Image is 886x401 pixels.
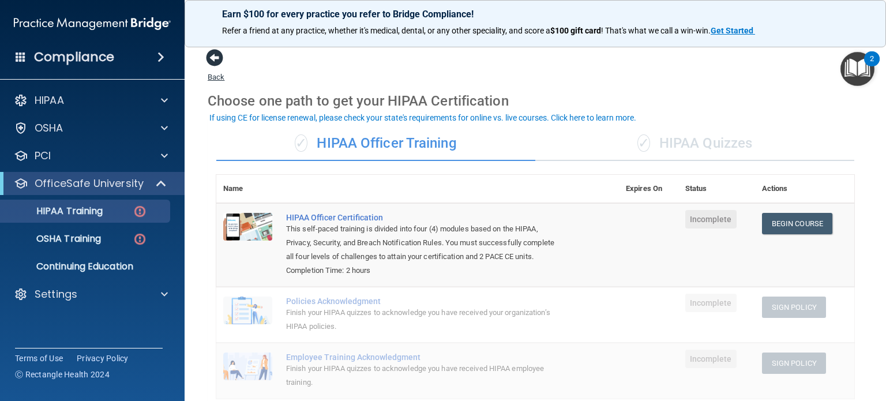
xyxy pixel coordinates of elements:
div: Policies Acknowledgment [286,297,561,306]
div: This self-paced training is divided into four (4) modules based on the HIPAA, Privacy, Security, ... [286,222,561,264]
a: OfficeSafe University [14,177,167,190]
div: Employee Training Acknowledgment [286,353,561,362]
a: Begin Course [762,213,832,234]
p: OfficeSafe University [35,177,144,190]
a: OSHA [14,121,168,135]
p: Settings [35,287,77,301]
span: Incomplete [685,210,737,228]
th: Status [678,175,755,203]
div: If using CE for license renewal, please check your state's requirements for online vs. live cours... [209,114,636,122]
a: HIPAA Officer Certification [286,213,561,222]
p: Continuing Education [7,261,165,272]
p: HIPAA [35,93,64,107]
button: If using CE for license renewal, please check your state's requirements for online vs. live cours... [208,112,638,123]
span: Incomplete [685,350,737,368]
strong: $100 gift card [550,26,601,35]
p: HIPAA Training [7,205,103,217]
span: Ⓒ Rectangle Health 2024 [15,369,110,380]
span: ✓ [637,134,650,152]
img: danger-circle.6113f641.png [133,204,147,219]
img: PMB logo [14,12,171,35]
button: Sign Policy [762,297,826,318]
span: ! That's what we call a win-win. [601,26,711,35]
p: OSHA [35,121,63,135]
span: ✓ [295,134,307,152]
p: Earn $100 for every practice you refer to Bridge Compliance! [222,9,849,20]
p: PCI [35,149,51,163]
a: PCI [14,149,168,163]
h4: Compliance [34,49,114,65]
a: Back [208,59,224,81]
a: Settings [14,287,168,301]
strong: Get Started [711,26,753,35]
div: Completion Time: 2 hours [286,264,561,278]
a: Terms of Use [15,353,63,364]
th: Actions [755,175,854,203]
button: Open Resource Center, 2 new notifications [840,52,874,86]
span: Refer a friend at any practice, whether it's medical, dental, or any other speciality, and score a [222,26,550,35]
div: Choose one path to get your HIPAA Certification [208,84,863,118]
span: Incomplete [685,294,737,312]
a: Get Started [711,26,755,35]
img: danger-circle.6113f641.png [133,232,147,246]
a: Privacy Policy [77,353,129,364]
div: Finish your HIPAA quizzes to acknowledge you have received your organization’s HIPAA policies. [286,306,561,333]
div: HIPAA Officer Training [216,126,535,161]
a: HIPAA [14,93,168,107]
th: Expires On [619,175,678,203]
div: 2 [870,59,874,74]
div: Finish your HIPAA quizzes to acknowledge you have received HIPAA employee training. [286,362,561,389]
div: HIPAA Quizzes [535,126,854,161]
p: OSHA Training [7,233,101,245]
th: Name [216,175,279,203]
button: Sign Policy [762,353,826,374]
